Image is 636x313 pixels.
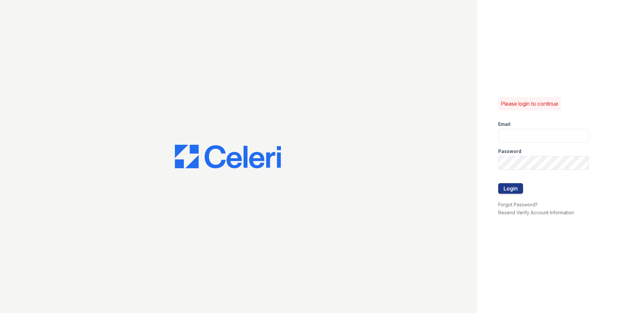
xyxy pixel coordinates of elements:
img: CE_Logo_Blue-a8612792a0a2168367f1c8372b55b34899dd931a85d93a1a3d3e32e68fde9ad4.png [175,145,281,169]
p: Please login to continue [501,100,558,108]
button: Login [498,183,523,194]
a: Forgot Password? [498,202,538,207]
a: Resend Verify Account Information [498,210,574,215]
label: Email [498,121,510,128]
label: Password [498,148,521,155]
